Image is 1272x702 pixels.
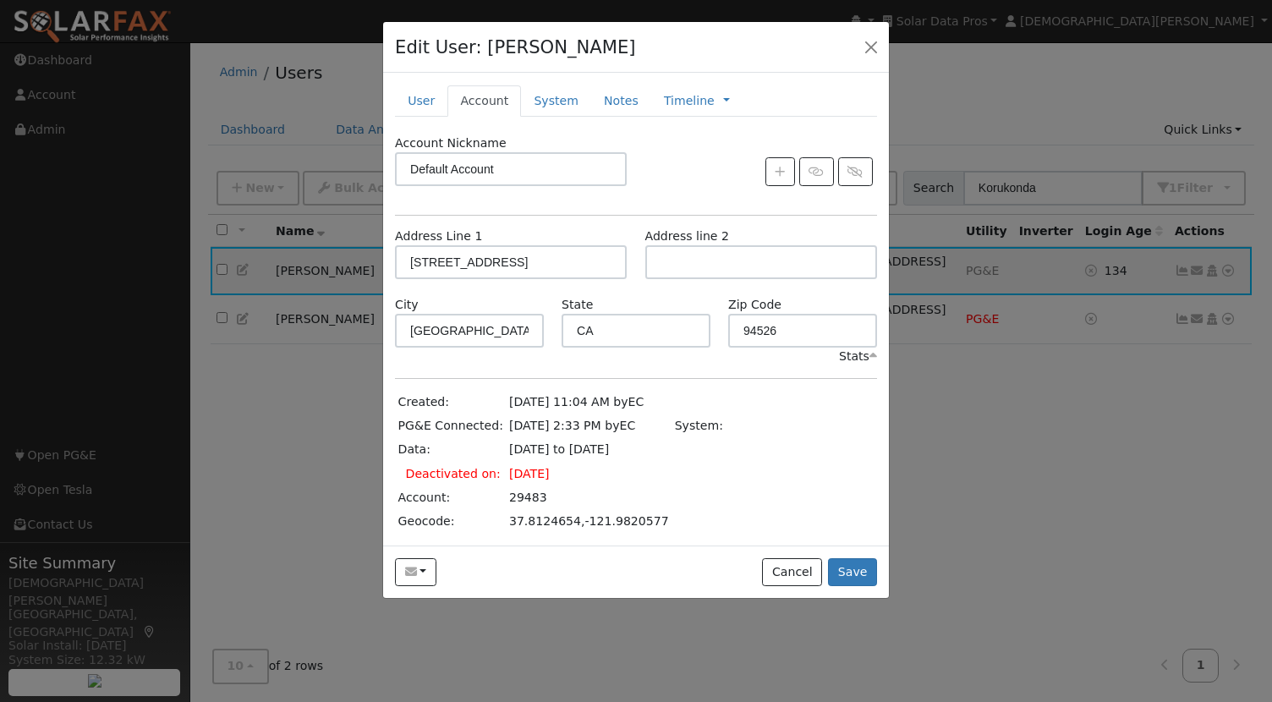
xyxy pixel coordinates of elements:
[395,134,507,152] label: Account Nickname
[521,85,591,117] a: System
[395,558,436,587] button: k.yashwanth.kumar@gmail.com
[506,391,672,414] td: [DATE] 11:04 AM by
[765,157,795,186] button: Create New Account
[628,395,644,409] span: Eoin Carey
[395,438,506,462] td: Data:
[762,558,822,587] button: Cancel
[645,228,729,245] label: Address line 2
[506,414,672,438] td: [DATE] 2:33 PM by
[828,558,877,587] button: Save
[506,509,672,533] td: 37.8124654,-121.9820577
[395,391,506,414] td: Created:
[509,467,550,480] span: [DATE]
[799,157,834,186] button: Link Account
[395,228,482,245] label: Address Line 1
[406,467,501,480] span: Deactivated on:
[620,419,636,432] span: Eoin Carey
[562,296,593,314] label: State
[395,85,447,117] a: User
[395,485,506,509] td: Account:
[664,92,715,110] a: Timeline
[728,296,781,314] label: Zip Code
[506,485,672,509] td: 29483
[839,348,877,365] div: Stats
[509,442,609,456] span: [DATE] to [DATE]
[838,157,873,186] button: Unlink Account
[395,414,506,438] td: PG&E Connected:
[591,85,651,117] a: Notes
[395,296,419,314] label: City
[672,414,726,438] td: System:
[395,509,506,533] td: Geocode:
[395,34,636,61] h4: Edit User: [PERSON_NAME]
[447,85,521,117] a: Account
